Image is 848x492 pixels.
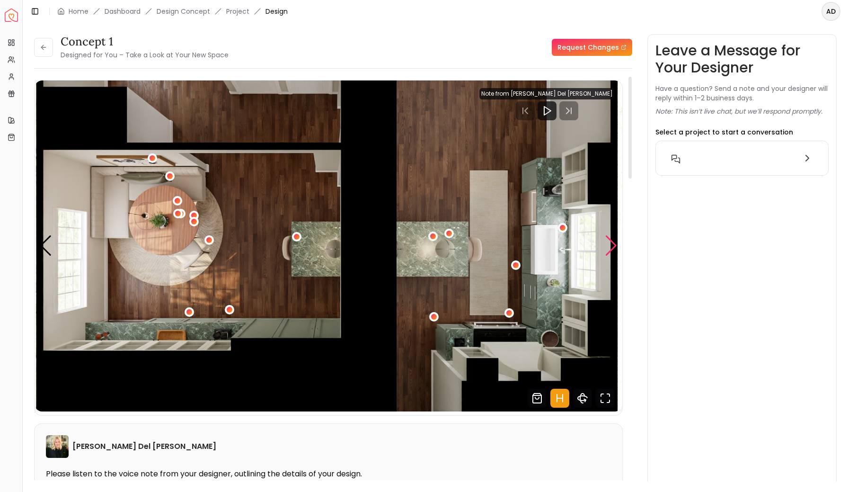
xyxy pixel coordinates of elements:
[822,3,839,20] span: AD
[528,389,547,408] svg: Shop Products from this design
[655,84,829,103] p: Have a question? Send a note and your designer will reply within 1–2 business days.
[605,235,618,256] div: Next slide
[61,34,229,49] h3: concept 1
[573,389,592,408] svg: 360 View
[655,127,793,137] p: Select a project to start a conversation
[35,81,622,411] img: Design Render 5
[226,7,249,16] a: Project
[69,7,88,16] a: Home
[550,389,569,408] svg: Hotspots Toggle
[655,42,829,76] h3: Leave a Message for Your Designer
[552,39,632,56] a: Request Changes
[35,81,622,411] div: Carousel
[479,88,615,99] div: Note from [PERSON_NAME] Del [PERSON_NAME]
[46,469,611,479] p: Please listen to the voice note from your designer, outlining the details of your design.
[46,435,69,458] img: Tina Martin Del Campo
[5,9,18,22] img: Spacejoy Logo
[655,107,822,116] p: Note: This isn’t live chat, but we’ll respond promptly.
[5,9,18,22] a: Spacejoy
[61,50,229,60] small: Designed for You – Take a Look at Your New Space
[57,7,288,16] nav: breadcrumb
[157,7,210,16] li: Design Concept
[72,441,216,452] h6: [PERSON_NAME] Del [PERSON_NAME]
[821,2,840,21] button: AD
[35,81,622,411] div: 5 / 5
[265,7,288,16] span: Design
[39,235,52,256] div: Previous slide
[596,389,615,408] svg: Fullscreen
[541,105,553,116] svg: Play
[105,7,141,16] a: Dashboard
